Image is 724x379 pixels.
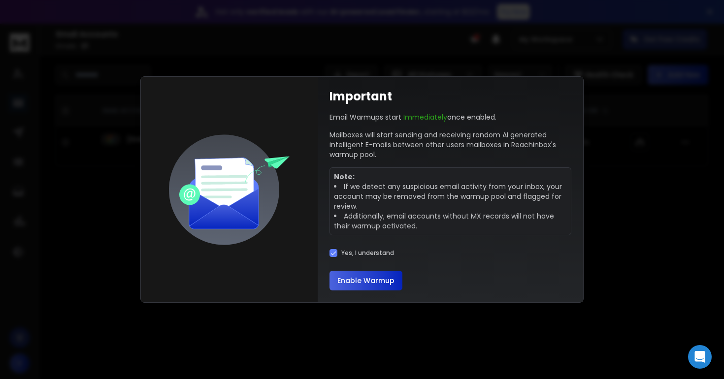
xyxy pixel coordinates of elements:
label: Yes, I understand [341,249,394,257]
button: Enable Warmup [329,271,402,290]
p: Note: [334,172,567,182]
p: Email Warmups start once enabled. [329,112,496,122]
p: Mailboxes will start sending and receiving random AI generated intelligent E-mails between other ... [329,130,571,159]
h1: Important [329,89,392,104]
div: Open Intercom Messenger [688,345,712,369]
li: Additionally, email accounts without MX records will not have their warmup activated. [334,211,567,231]
li: If we detect any suspicious email activity from your inbox, your account may be removed from the ... [334,182,567,211]
span: Immediately [403,112,447,122]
